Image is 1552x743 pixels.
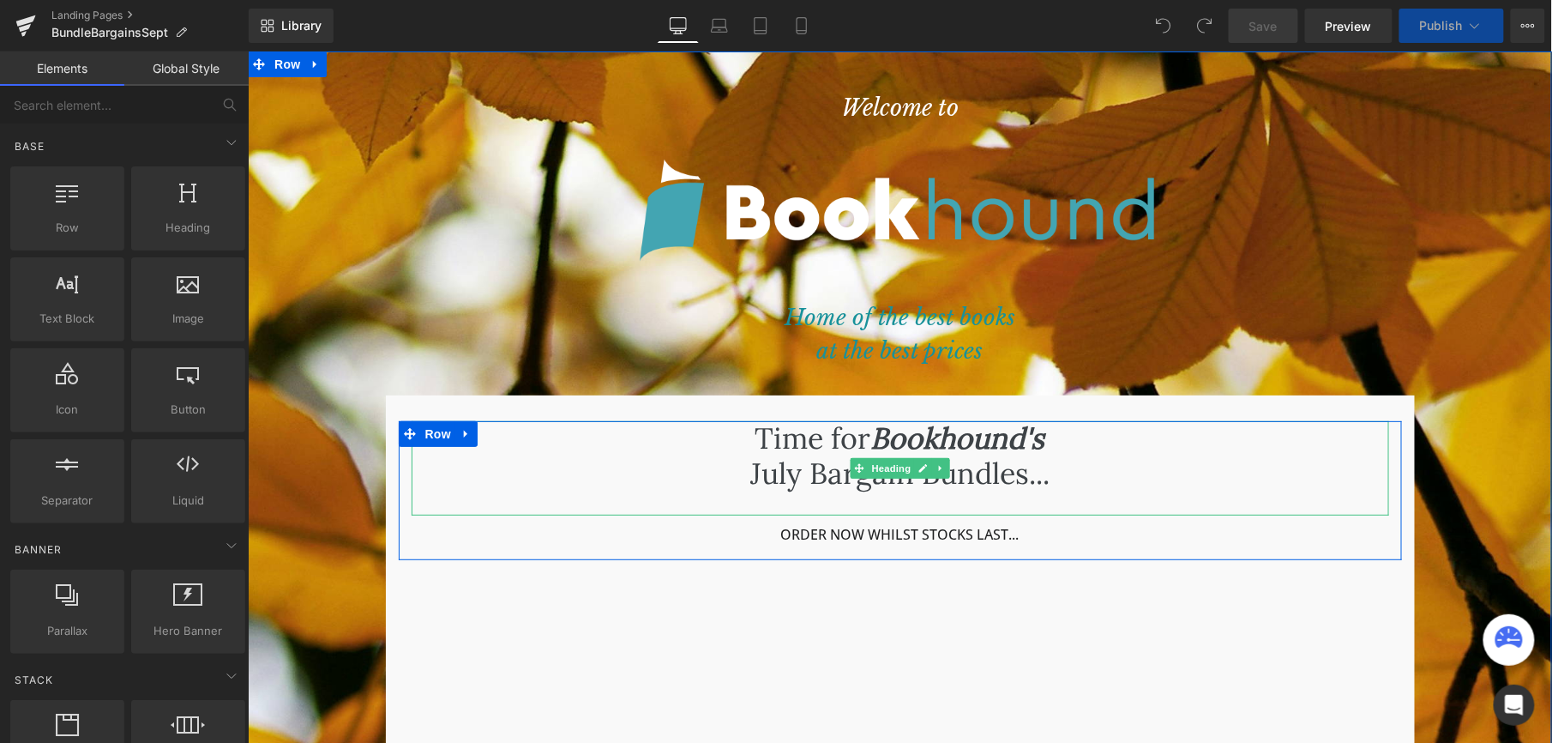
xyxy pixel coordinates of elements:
[15,310,119,328] span: Text Block
[136,492,240,510] span: Liquid
[1249,17,1278,35] span: Save
[164,370,1141,440] h1: Time for July Bargain Bundles...
[136,219,240,237] span: Heading
[623,368,797,405] i: Bookhound's
[51,9,249,22] a: Landing Pages
[15,622,119,640] span: Parallax
[781,9,822,43] a: Mobile
[1146,9,1181,43] button: Undo
[1494,685,1535,726] div: Open Intercom Messenger
[208,370,230,396] a: Expand / Collapse
[593,42,711,70] i: Welcome to
[136,310,240,328] span: Image
[173,370,208,396] span: Row
[1511,9,1545,43] button: More
[1326,17,1372,35] span: Preview
[136,401,240,419] span: Button
[740,9,781,43] a: Tablet
[13,138,46,154] span: Base
[13,541,63,558] span: Banner
[537,252,767,313] i: Home of the best books at the best prices
[136,622,240,640] span: Hero Banner
[249,9,334,43] a: New Library
[15,219,119,237] span: Row
[1399,9,1504,43] button: Publish
[699,9,740,43] a: Laptop
[13,672,55,688] span: Stack
[51,26,168,39] span: BundleBargainsSept
[1420,19,1463,33] span: Publish
[1305,9,1393,43] a: Preview
[124,51,249,86] a: Global Style
[15,401,119,419] span: Icon
[533,474,772,492] span: ORDER NOW WHILST STOCKS LAST...
[15,492,119,510] span: Separator
[658,9,699,43] a: Desktop
[620,407,666,427] span: Heading
[684,407,702,427] a: Expand / Collapse
[1188,9,1222,43] button: Redo
[281,18,322,33] span: Library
